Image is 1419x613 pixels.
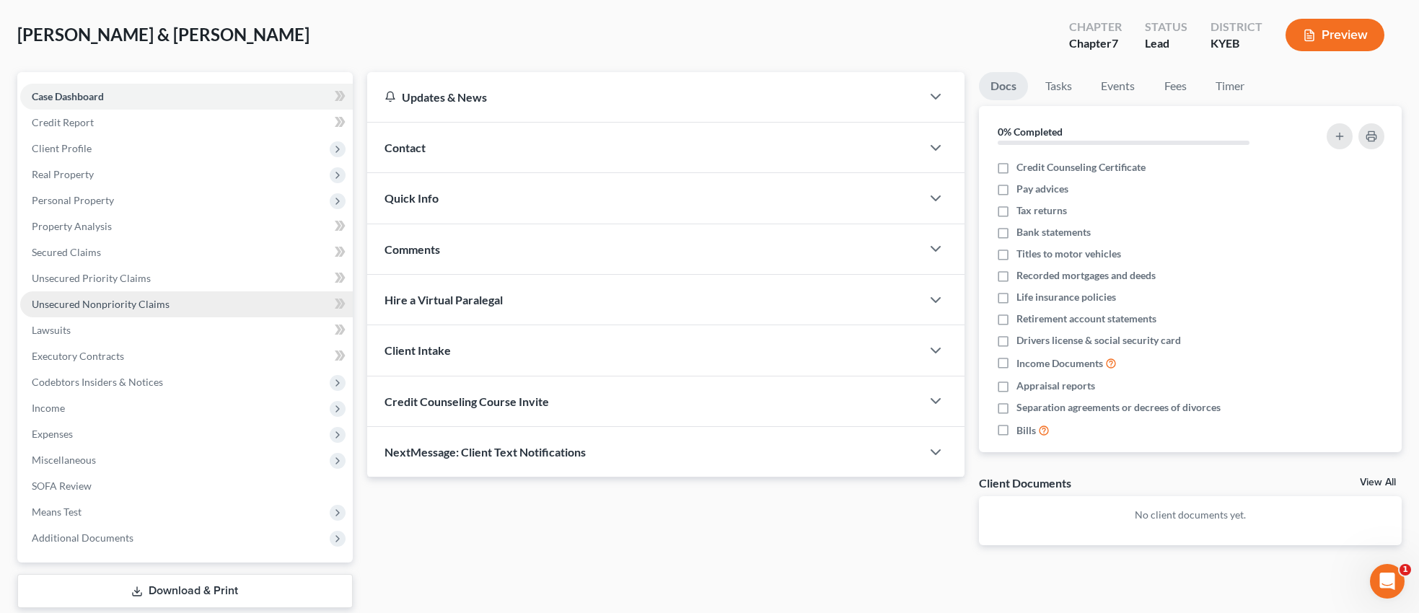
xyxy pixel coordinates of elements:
a: Fees [1152,72,1198,100]
a: Case Dashboard [20,84,353,110]
a: Lawsuits [20,317,353,343]
span: Income Documents [1016,356,1103,371]
p: No client documents yet. [990,508,1390,522]
span: Lawsuits [32,324,71,336]
a: Timer [1204,72,1256,100]
span: Credit Counseling Certificate [1016,160,1146,175]
div: Status [1145,19,1187,35]
a: Property Analysis [20,213,353,239]
span: NextMessage: Client Text Notifications [385,445,586,459]
span: [PERSON_NAME] & [PERSON_NAME] [17,24,309,45]
span: Property Analysis [32,220,112,232]
span: Separation agreements or decrees of divorces [1016,400,1221,415]
a: View All [1360,477,1396,488]
span: Retirement account statements [1016,312,1156,326]
span: Pay advices [1016,182,1068,196]
span: Secured Claims [32,246,101,258]
span: Personal Property [32,194,114,206]
span: 1 [1400,564,1411,575]
span: Real Property [32,168,94,180]
span: Credit Report [32,116,94,128]
iframe: Intercom live chat [1370,564,1405,599]
span: Titles to motor vehicles [1016,247,1121,261]
span: Case Dashboard [32,90,104,102]
span: Client Intake [385,343,451,357]
span: Tax returns [1016,203,1067,218]
a: Tasks [1034,72,1084,100]
div: District [1211,19,1262,35]
span: Codebtors Insiders & Notices [32,376,163,388]
span: Hire a Virtual Paralegal [385,293,503,306]
div: Client Documents [979,475,1071,490]
span: Drivers license & social security card [1016,333,1181,348]
div: Chapter [1069,35,1122,52]
a: Docs [979,72,1028,100]
span: Client Profile [32,142,92,154]
span: Bank statements [1016,225,1091,239]
span: Unsecured Nonpriority Claims [32,298,170,310]
a: Events [1089,72,1146,100]
span: Appraisal reports [1016,379,1095,393]
a: Unsecured Priority Claims [20,265,353,291]
button: Preview [1286,19,1384,51]
span: 7 [1112,36,1118,50]
span: SOFA Review [32,480,92,492]
span: Miscellaneous [32,454,96,466]
span: Income [32,402,65,414]
span: Bills [1016,423,1036,438]
span: Expenses [32,428,73,440]
span: Means Test [32,506,82,518]
a: Executory Contracts [20,343,353,369]
span: Executory Contracts [32,350,124,362]
span: Quick Info [385,191,439,205]
a: SOFA Review [20,473,353,499]
span: Comments [385,242,440,256]
span: Credit Counseling Course Invite [385,394,549,408]
span: Contact [385,141,426,154]
a: Credit Report [20,110,353,136]
div: Updates & News [385,89,904,105]
div: Chapter [1069,19,1122,35]
div: KYEB [1211,35,1262,52]
span: Additional Documents [32,532,133,544]
a: Unsecured Nonpriority Claims [20,291,353,317]
span: Life insurance policies [1016,290,1116,304]
span: Unsecured Priority Claims [32,272,151,284]
strong: 0% Completed [998,125,1063,138]
a: Secured Claims [20,239,353,265]
span: Recorded mortgages and deeds [1016,268,1156,283]
div: Lead [1145,35,1187,52]
a: Download & Print [17,574,353,608]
